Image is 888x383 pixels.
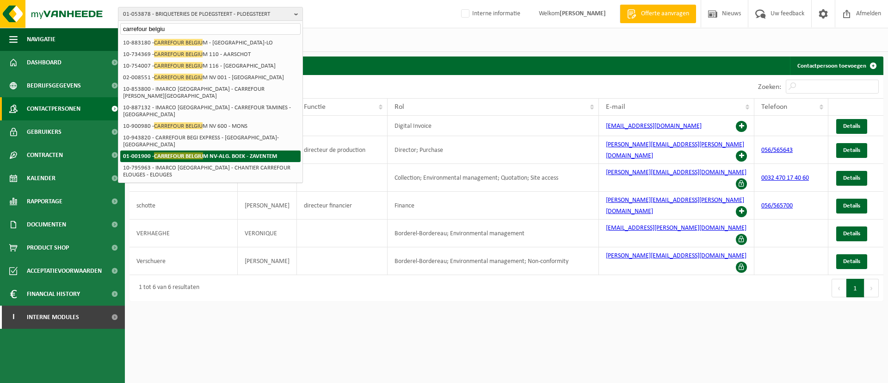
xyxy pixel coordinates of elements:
span: Kalender [27,167,55,190]
div: 1 tot 6 van 6 resultaten [134,280,199,296]
span: Navigatie [27,28,55,51]
span: Telefoon [761,103,787,111]
button: Next [864,279,879,297]
li: 10-900980 - M NV 600 - MONS [120,120,301,132]
li: 10-943820 - CARREFOUR BEGI EXPRESS - [GEOGRAPHIC_DATA]-[GEOGRAPHIC_DATA] [120,132,301,151]
span: I [9,306,18,329]
td: Borderel-Bordereau; Environmental management; Non-conformity [388,247,599,275]
a: Details [836,199,867,213]
a: Contactpersoon toevoegen [790,57,882,75]
a: Offerte aanvragen [620,5,696,23]
a: Details [836,119,867,134]
li: 10-883180 - M - [GEOGRAPHIC_DATA]-LO [120,37,301,49]
td: Finance [388,192,599,220]
span: Documenten [27,213,66,236]
span: Product Shop [27,236,69,259]
a: [PERSON_NAME][EMAIL_ADDRESS][PERSON_NAME][DOMAIN_NAME] [606,141,744,159]
span: CARREFOUR BELGIU [154,62,203,69]
li: 10-795963 - IMARCO [GEOGRAPHIC_DATA] - CHANTIER CARREFOUR ELOUGES - ELOUGES [120,162,301,181]
a: [PERSON_NAME][EMAIL_ADDRESS][DOMAIN_NAME] [606,169,746,176]
li: 10-754007 - M 116 - [GEOGRAPHIC_DATA] [120,60,301,72]
span: CARREFOUR BELGIU [154,122,203,129]
a: Details [836,226,867,241]
a: [PERSON_NAME][EMAIL_ADDRESS][PERSON_NAME][DOMAIN_NAME] [606,197,744,215]
span: CARREFOUR BELGIU [154,74,203,81]
td: VERONIQUE [238,220,297,247]
button: 1 [846,279,864,297]
span: Dashboard [27,51,62,74]
a: [EMAIL_ADDRESS][PERSON_NAME][DOMAIN_NAME] [606,225,746,232]
a: 056/565643 [761,147,793,154]
li: 02-008551 - M NV 001 - [GEOGRAPHIC_DATA] [120,72,301,83]
td: [PERSON_NAME] [238,247,297,275]
a: 056/565700 [761,202,793,209]
td: Collection; Environmental management; Quotation; Site access [388,164,599,192]
li: 10-904257 - M NV-VLAANDEREN HYP [120,181,301,192]
span: Gebruikers [27,120,62,144]
span: CARREFOUR BELGIU [154,50,203,57]
td: directeur financier [297,192,387,220]
span: Details [843,231,860,237]
span: Acceptatievoorwaarden [27,259,102,283]
input: Zoeken naar gekoppelde vestigingen [120,23,301,35]
span: Contracten [27,144,63,167]
span: 01-053878 - BRIQUETERIES DE PLOEGSTEERT - PLOEGSTEERT [123,7,290,21]
strong: [PERSON_NAME] [560,10,606,17]
strong: 01-001900 - M NV-ALG. BOEK - ZAVENTEM [123,152,277,159]
span: Rol [395,103,404,111]
span: Financial History [27,283,80,306]
td: VERHAEGHE [129,220,238,247]
label: Zoeken: [758,83,781,91]
span: Details [843,258,860,264]
span: Bedrijfsgegevens [27,74,81,97]
a: 0032 470 17 40 60 [761,175,809,182]
span: Interne modules [27,306,79,329]
a: Details [836,171,867,186]
a: Details [836,254,867,269]
td: schotte [129,192,238,220]
td: Director; Purchase [388,136,599,164]
td: Borderel-Bordereau; Environmental management [388,220,599,247]
span: Details [843,147,860,153]
span: CARREFOUR BELGIU [154,152,203,159]
li: 10-887132 - IMARCO [GEOGRAPHIC_DATA] - CARREFOUR TAMINES - [GEOGRAPHIC_DATA] [120,102,301,120]
span: CARREFOUR BELGIU [154,39,203,46]
span: Functie [304,103,326,111]
a: [PERSON_NAME][EMAIL_ADDRESS][DOMAIN_NAME] [606,252,746,259]
td: [PERSON_NAME] [238,192,297,220]
td: Verschuere [129,247,238,275]
button: Previous [832,279,846,297]
a: [EMAIL_ADDRESS][DOMAIN_NAME] [606,123,702,130]
a: Details [836,143,867,158]
span: Details [843,203,860,209]
li: 10-734369 - M 110 - AARSCHOT [120,49,301,60]
span: Offerte aanvragen [639,9,691,19]
span: Rapportage [27,190,62,213]
label: Interne informatie [459,7,520,21]
span: Details [843,123,860,129]
td: Digital Invoice [388,116,599,136]
td: directeur de production [297,136,387,164]
button: 01-053878 - BRIQUETERIES DE PLOEGSTEERT - PLOEGSTEERT [118,7,303,21]
span: Details [843,175,860,181]
li: 10-853800 - IMARCO [GEOGRAPHIC_DATA] - CARREFOUR [PERSON_NAME][GEOGRAPHIC_DATA] [120,83,301,102]
span: E-mail [606,103,625,111]
span: Contactpersonen [27,97,80,120]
